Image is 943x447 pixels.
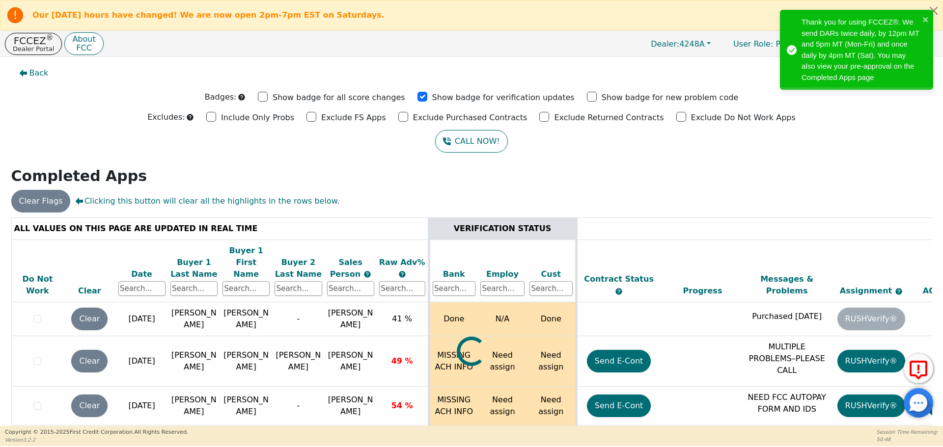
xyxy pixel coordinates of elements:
[72,35,95,43] p: About
[11,190,71,212] button: Clear Flags
[5,428,188,437] p: Copyright © 2015- 2025 First Credit Corporation.
[691,112,796,124] p: Exclude Do Not Work Apps
[904,354,933,383] button: Report Error to FCC
[877,428,938,436] p: Session Time Remaining:
[147,111,185,123] p: Excludes:
[64,32,103,55] button: AboutFCC
[29,67,49,79] span: Back
[651,39,679,49] span: Dealer:
[413,112,527,124] p: Exclude Purchased Contracts
[321,112,386,124] p: Exclude FS Apps
[733,39,773,49] span: User Role :
[72,44,95,52] p: FCC
[602,92,739,104] p: Show badge for new problem code
[46,33,54,42] sup: ®
[432,92,575,104] p: Show badge for verification updates
[5,436,188,444] p: Version 3.2.2
[11,167,147,184] strong: Completed Apps
[13,46,54,52] p: Dealer Portal
[554,112,664,124] p: Exclude Returned Contracts
[5,33,62,55] button: FCCEZ®Dealer Portal
[723,34,816,53] p: Primary
[273,92,405,104] p: Show badge for all score changes
[11,62,56,84] button: Back
[205,91,237,103] p: Badges:
[640,36,721,52] button: Dealer:4248A
[925,0,943,21] button: Close alert
[922,14,929,25] button: close
[877,436,938,443] p: 50:48
[221,112,294,124] p: Include Only Probs
[723,34,816,53] a: User Role: Primary
[802,17,919,83] div: Thank you for using FCCEZ®. We send DARs twice daily, by 12pm MT and 5pm MT (Mon-Fri) and once da...
[32,10,385,20] b: Our [DATE] hours have changed! We are now open 2pm-7pm EST on Saturdays.
[651,39,705,49] span: 4248A
[75,195,339,207] span: Clicking this button will clear all the highlights in the rows below.
[435,130,507,153] button: CALL NOW!
[13,36,54,46] p: FCCEZ
[134,429,188,435] span: All Rights Reserved.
